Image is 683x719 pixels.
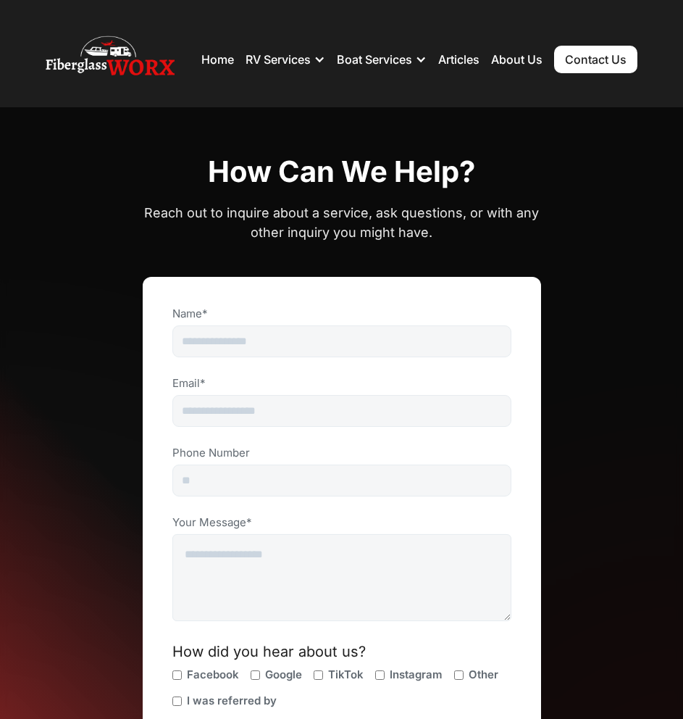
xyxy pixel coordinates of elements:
span: Facebook [187,668,239,682]
label: Name* [172,307,511,321]
input: I was referred by [172,697,182,706]
input: Other [454,670,464,680]
span: I was referred by [187,694,277,708]
label: Your Message* [172,515,511,530]
h1: How can we help? [208,154,475,190]
label: Email* [172,376,511,391]
span: TikTok [328,668,364,682]
span: Google [265,668,302,682]
input: Facebook [172,670,182,680]
a: Home [201,52,234,67]
span: Other [469,668,498,682]
p: Reach out to inquire about a service, ask questions, or with any other inquiry you might have. [143,203,541,242]
a: Articles [438,52,479,67]
a: Contact Us [554,46,637,73]
div: Boat Services [337,52,412,67]
a: About Us [491,52,542,67]
input: Google [251,670,260,680]
div: How did you hear about us? [172,644,511,659]
div: Boat Services [337,38,427,81]
div: RV Services [246,38,325,81]
label: Phone Number [172,446,511,460]
input: TikTok [314,670,323,680]
input: Instagram [375,670,385,680]
div: RV Services [246,52,311,67]
span: Instagram [390,668,443,682]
